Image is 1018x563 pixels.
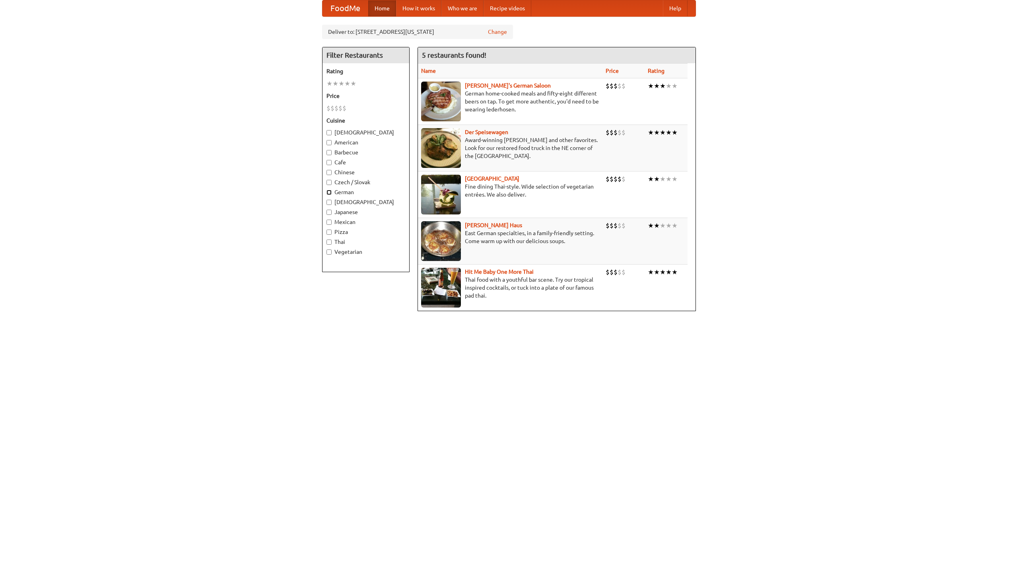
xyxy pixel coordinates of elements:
li: ★ [344,79,350,88]
li: $ [610,128,614,137]
input: [DEMOGRAPHIC_DATA] [326,130,332,135]
input: Japanese [326,210,332,215]
h4: Filter Restaurants [322,47,409,63]
input: Czech / Slovak [326,180,332,185]
li: ★ [648,175,654,183]
li: $ [618,221,622,230]
div: Deliver to: [STREET_ADDRESS][US_STATE] [322,25,513,39]
li: $ [330,104,334,113]
label: Thai [326,238,405,246]
li: ★ [666,221,672,230]
input: German [326,190,332,195]
a: Change [488,28,507,36]
img: kohlhaus.jpg [421,221,461,261]
li: ★ [660,268,666,277]
li: ★ [332,79,338,88]
li: ★ [666,128,672,137]
input: [DEMOGRAPHIC_DATA] [326,200,332,205]
a: Der Speisewagen [465,129,508,135]
li: ★ [672,175,678,183]
p: Thai food with a youthful bar scene. Try our tropical inspired cocktails, or tuck into a plate of... [421,276,599,300]
a: FoodMe [322,0,368,16]
li: $ [610,221,614,230]
label: Cafe [326,158,405,166]
li: $ [614,82,618,90]
p: Award-winning [PERSON_NAME] and other favorites. Look for our restored food truck in the NE corne... [421,136,599,160]
li: ★ [672,82,678,90]
a: Rating [648,68,664,74]
input: American [326,140,332,145]
label: Czech / Slovak [326,178,405,186]
h5: Cuisine [326,117,405,125]
label: Barbecue [326,148,405,156]
a: [PERSON_NAME]'s German Saloon [465,82,551,89]
li: $ [338,104,342,113]
li: $ [326,104,330,113]
li: ★ [660,82,666,90]
li: $ [614,221,618,230]
input: Barbecue [326,150,332,155]
li: $ [606,175,610,183]
img: satay.jpg [421,175,461,214]
li: ★ [672,221,678,230]
li: ★ [350,79,356,88]
li: $ [614,175,618,183]
a: [GEOGRAPHIC_DATA] [465,175,519,182]
li: ★ [326,79,332,88]
li: ★ [660,221,666,230]
li: ★ [654,268,660,277]
a: Price [606,68,619,74]
label: Pizza [326,228,405,236]
li: ★ [648,82,654,90]
input: Pizza [326,230,332,235]
li: $ [610,82,614,90]
li: $ [610,268,614,277]
input: Chinese [326,170,332,175]
li: $ [334,104,338,113]
a: Who we are [441,0,484,16]
input: Mexican [326,220,332,225]
li: $ [614,128,618,137]
label: Japanese [326,208,405,216]
img: babythai.jpg [421,268,461,308]
li: ★ [648,221,654,230]
li: ★ [672,128,678,137]
li: ★ [660,128,666,137]
li: ★ [672,268,678,277]
li: ★ [666,82,672,90]
a: Home [368,0,396,16]
li: $ [618,82,622,90]
b: Hit Me Baby One More Thai [465,269,534,275]
li: ★ [654,82,660,90]
label: Vegetarian [326,248,405,256]
p: East German specialties, in a family-friendly setting. Come warm up with our delicious soups. [421,229,599,245]
li: ★ [654,175,660,183]
p: Fine dining Thai-style. Wide selection of vegetarian entrées. We also deliver. [421,183,599,199]
img: speisewagen.jpg [421,128,461,168]
img: esthers.jpg [421,82,461,121]
label: American [326,138,405,146]
li: $ [618,268,622,277]
label: Chinese [326,168,405,176]
label: German [326,188,405,196]
li: $ [622,128,626,137]
label: [DEMOGRAPHIC_DATA] [326,198,405,206]
li: $ [622,175,626,183]
li: ★ [660,175,666,183]
li: $ [622,82,626,90]
label: Mexican [326,218,405,226]
li: $ [606,221,610,230]
a: Name [421,68,436,74]
a: Help [663,0,688,16]
h5: Rating [326,67,405,75]
a: Recipe videos [484,0,531,16]
a: [PERSON_NAME] Haus [465,222,522,228]
li: $ [342,104,346,113]
li: $ [618,175,622,183]
li: ★ [654,128,660,137]
p: German home-cooked meals and fifty-eight different beers on tap. To get more authentic, you'd nee... [421,90,599,113]
li: ★ [648,128,654,137]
